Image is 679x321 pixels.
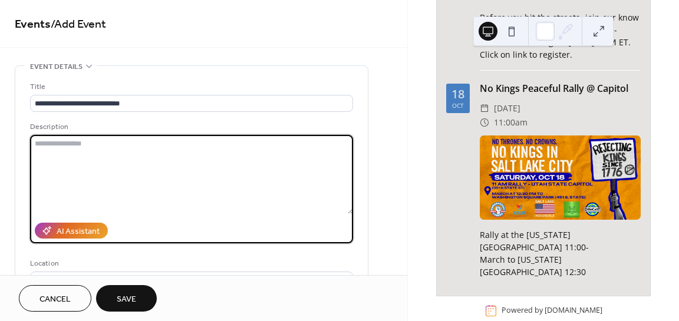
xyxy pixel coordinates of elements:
[30,121,351,133] div: Description
[39,293,71,306] span: Cancel
[480,229,641,278] div: Rally at the [US_STATE][GEOGRAPHIC_DATA] 11:00- March to [US_STATE][GEOGRAPHIC_DATA] 12:30
[19,285,91,312] button: Cancel
[494,115,528,130] span: 11:00am
[480,101,489,115] div: ​
[30,81,351,93] div: Title
[494,101,520,115] span: [DATE]
[30,257,351,270] div: Location
[96,285,157,312] button: Save
[15,13,51,36] a: Events
[51,13,106,36] span: / Add Event
[117,293,136,306] span: Save
[451,88,464,100] div: 18
[452,102,464,108] div: Oct
[30,61,83,73] span: Event details
[480,115,489,130] div: ​
[545,306,602,316] a: [DOMAIN_NAME]
[502,306,602,316] div: Powered by
[57,226,100,238] div: AI Assistant
[480,81,641,95] div: No Kings Peaceful Rally @ Capitol
[480,135,641,220] img: No Kings Peaceful Rally @ Capitol event image
[35,223,108,239] button: AI Assistant
[480,11,641,61] div: Before you hit the streets- join our know your rights, protest safety, and de-escalation training...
